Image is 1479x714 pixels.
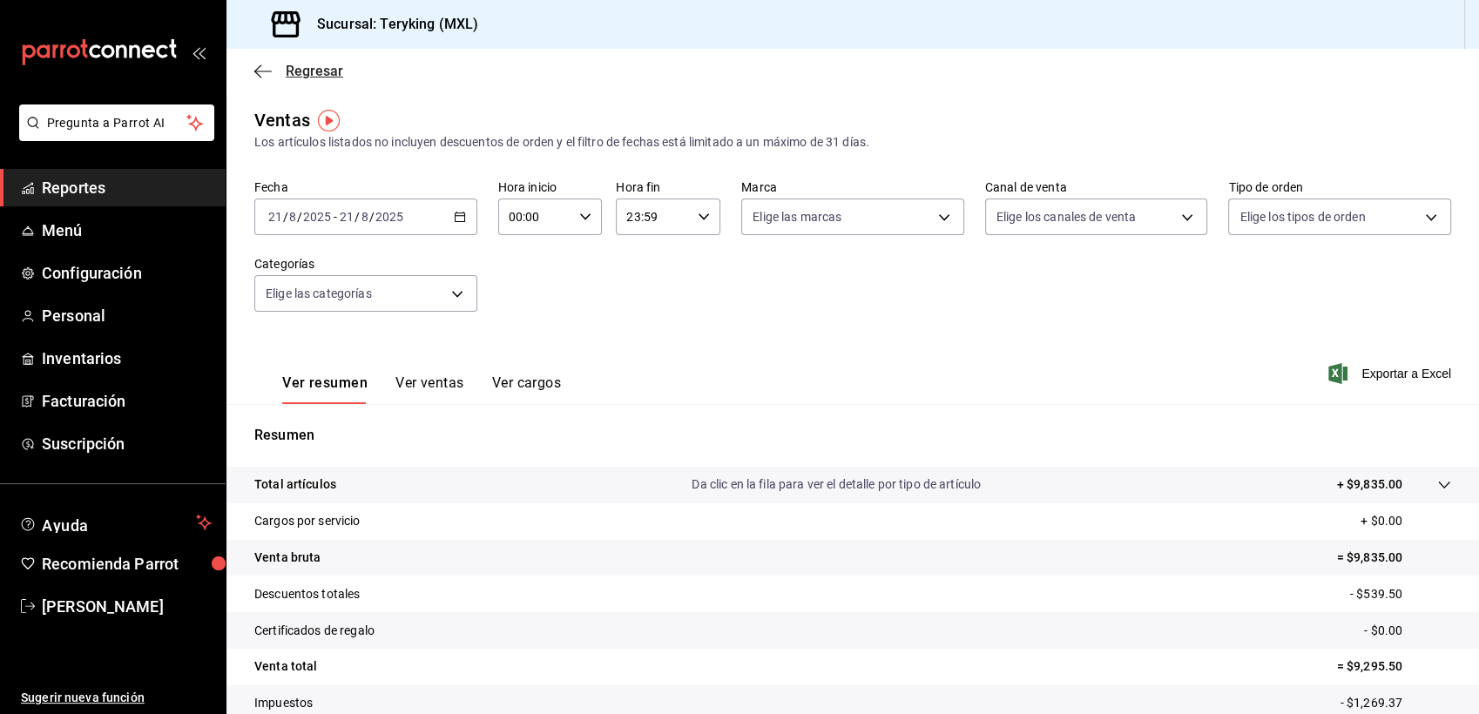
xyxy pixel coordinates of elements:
span: Ayuda [42,512,189,533]
button: open_drawer_menu [192,45,206,59]
p: Impuestos [254,694,313,712]
p: = $9,295.50 [1337,657,1451,676]
p: - $0.00 [1364,622,1451,640]
button: Ver cargos [492,374,562,404]
label: Hora inicio [498,181,603,193]
label: Canal de venta [985,181,1208,193]
p: + $9,835.00 [1337,475,1402,494]
input: ---- [375,210,404,224]
p: Venta total [254,657,317,676]
span: Suscripción [42,432,212,455]
p: - $1,269.37 [1341,694,1451,712]
p: - $539.50 [1350,585,1451,603]
p: Descuentos totales [254,585,360,603]
p: Da clic en la fila para ver el detalle por tipo de artículo [692,475,981,494]
span: Regresar [286,63,343,79]
p: Resumen [254,425,1451,446]
input: -- [339,210,355,224]
label: Categorías [254,258,477,270]
span: / [369,210,375,224]
p: Total artículos [254,475,336,494]
input: -- [288,210,297,224]
button: Ver ventas [395,374,464,404]
span: Reportes [42,176,212,199]
button: Exportar a Excel [1332,363,1451,384]
button: Ver resumen [282,374,368,404]
p: Venta bruta [254,549,321,567]
label: Fecha [254,181,477,193]
p: Cargos por servicio [254,512,361,530]
label: Hora fin [616,181,720,193]
img: Tooltip marker [318,110,340,131]
input: -- [361,210,369,224]
span: Inventarios [42,347,212,370]
button: Regresar [254,63,343,79]
label: Marca [741,181,964,193]
input: ---- [302,210,332,224]
span: Configuración [42,261,212,285]
div: Los artículos listados no incluyen descuentos de orden y el filtro de fechas está limitado a un m... [254,133,1451,152]
span: Facturación [42,389,212,413]
span: / [297,210,302,224]
button: Pregunta a Parrot AI [19,104,214,141]
span: Elige las categorías [266,285,372,302]
span: Elige las marcas [753,208,841,226]
span: - [334,210,337,224]
span: / [355,210,360,224]
div: Ventas [254,107,310,133]
span: [PERSON_NAME] [42,595,212,618]
p: + $0.00 [1361,512,1451,530]
span: / [283,210,288,224]
span: Elige los canales de venta [996,208,1136,226]
span: Recomienda Parrot [42,552,212,576]
h3: Sucursal: Teryking (MXL) [303,14,478,35]
p: = $9,835.00 [1337,549,1451,567]
input: -- [267,210,283,224]
span: Pregunta a Parrot AI [47,114,187,132]
a: Pregunta a Parrot AI [12,126,214,145]
span: Sugerir nueva función [21,689,212,707]
span: Personal [42,304,212,327]
span: Elige los tipos de orden [1239,208,1365,226]
div: navigation tabs [282,374,561,404]
span: Menú [42,219,212,242]
p: Certificados de regalo [254,622,375,640]
label: Tipo de orden [1228,181,1451,193]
